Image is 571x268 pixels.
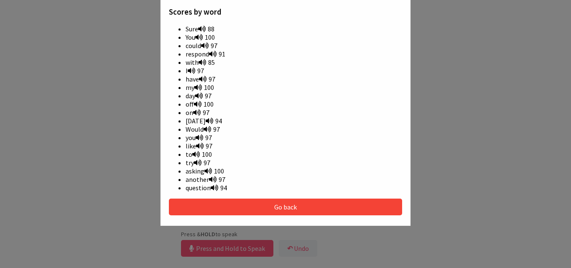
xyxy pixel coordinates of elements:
[186,100,214,108] span: off 100
[186,33,215,41] span: You 100
[186,92,212,100] span: day 97
[186,50,225,58] span: respond 91
[186,25,214,33] span: Sure 88
[186,83,214,92] span: my 100
[186,41,217,50] span: could 97
[186,133,212,142] span: you 97
[186,184,227,192] span: question 94
[186,125,220,133] span: Would 97
[186,66,204,75] span: I 97
[186,75,215,83] span: have 97
[186,158,210,167] span: try 97
[186,175,225,184] span: another 97
[186,117,222,125] span: [DATE] 94
[186,167,224,175] span: asking 100
[169,7,402,17] h3: Scores by word
[186,142,212,150] span: like 97
[186,150,212,158] span: to 100
[186,58,215,66] span: with 85
[169,199,402,215] button: Go back
[186,108,209,117] span: on 97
